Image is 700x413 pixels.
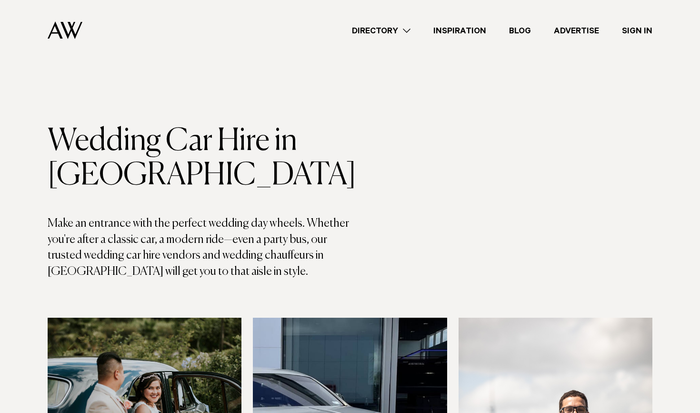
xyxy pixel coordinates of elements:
[48,216,350,280] p: Make an entrance with the perfect wedding day wheels. Whether you're after a classic car, a moder...
[498,24,542,37] a: Blog
[610,24,664,37] a: Sign In
[422,24,498,37] a: Inspiration
[48,21,82,39] img: Auckland Weddings Logo
[340,24,422,37] a: Directory
[48,124,350,193] h1: Wedding Car Hire in [GEOGRAPHIC_DATA]
[542,24,610,37] a: Advertise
